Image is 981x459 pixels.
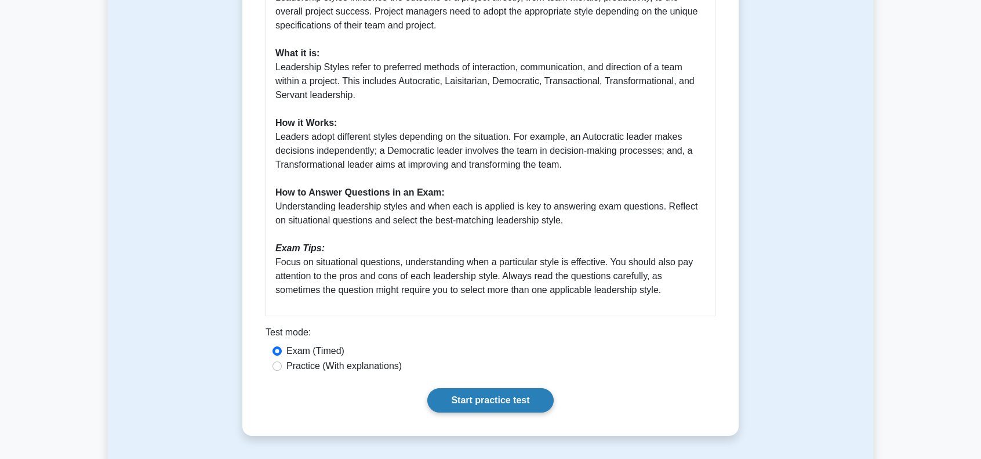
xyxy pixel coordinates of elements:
b: What it is: [275,48,319,58]
a: Start practice test [427,388,553,413]
b: How to Answer Questions in an Exam: [275,187,445,197]
label: Exam (Timed) [286,344,344,358]
div: Test mode: [266,326,715,344]
i: Exam Tips: [275,243,325,253]
b: How it Works: [275,118,337,128]
label: Practice (With explanations) [286,359,402,373]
